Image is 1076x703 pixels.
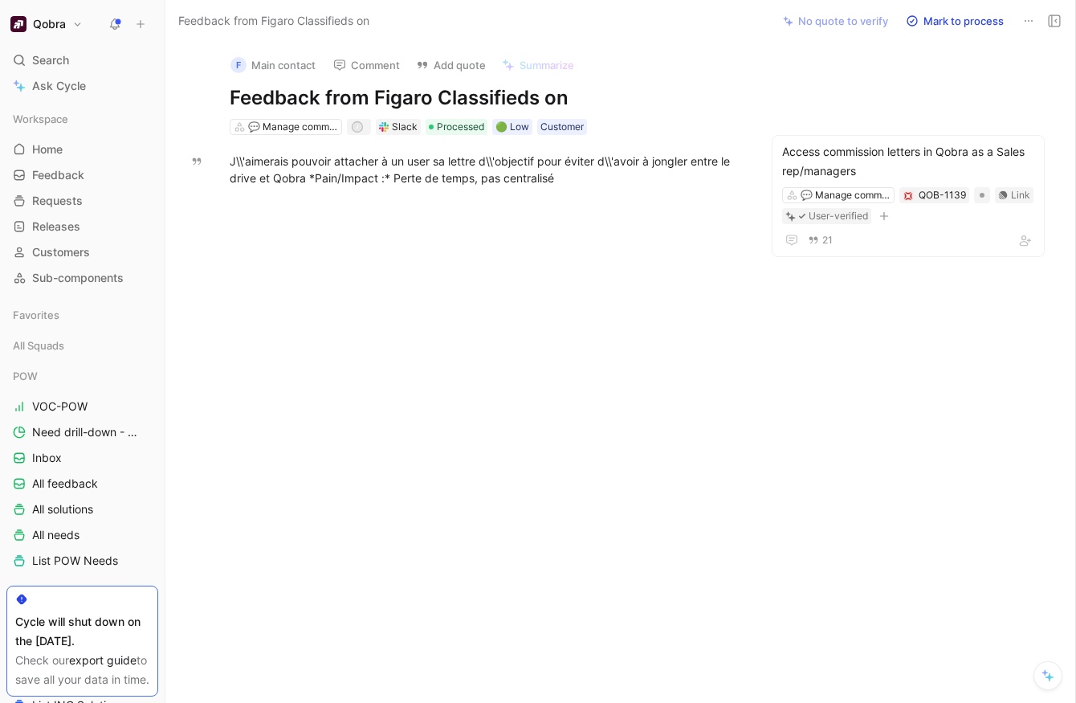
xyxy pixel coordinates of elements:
[178,11,369,31] span: Feedback from Figaro Classifieds on
[10,16,26,32] img: Qobra
[6,266,158,290] a: Sub-components
[32,51,69,70] span: Search
[6,215,158,239] a: Releases
[6,303,158,327] div: Favorites
[6,163,158,187] a: Feedback
[6,549,158,573] a: List POW Needs
[248,119,338,135] div: 💬 Manage commission letters
[540,119,584,135] div: Customer
[32,501,93,517] span: All solutions
[6,107,158,131] div: Workspace
[230,153,741,186] div: J\\'aimerais pouvoir attacher à un user sa lettre d\\'objectif pour éviter d\\'avoir à jongler en...
[32,399,88,415] span: VOC-POW
[809,208,868,224] div: User-verified
[822,235,833,245] span: 21
[32,527,79,543] span: All needs
[899,10,1011,32] button: Mark to process
[6,333,158,362] div: All Squads
[223,53,323,77] button: FMain contact
[6,364,158,573] div: POWVOC-POWNeed drill-down - POWInboxAll feedbackAll solutionsAll needsList POW Needs
[32,76,86,96] span: Ask Cycle
[6,333,158,358] div: All Squads
[13,337,64,354] span: All Squads
[6,497,158,521] a: All solutions
[392,119,418,135] div: Slack
[32,450,62,466] span: Inbox
[15,612,149,651] div: Cycle will shut down on the [DATE].
[520,58,574,72] span: Summarize
[230,85,741,111] h1: Feedback from Figaro Classifieds on
[426,119,487,135] div: Processed
[6,48,158,72] div: Search
[33,17,66,31] h1: Qobra
[13,307,59,323] span: Favorites
[13,368,38,384] span: POW
[6,74,158,98] a: Ask Cycle
[6,364,158,388] div: POW
[32,270,124,286] span: Sub-components
[919,187,966,203] div: QOB-1139
[32,476,98,492] span: All feedback
[6,189,158,213] a: Requests
[32,424,138,440] span: Need drill-down - POW
[6,446,158,470] a: Inbox
[32,141,63,157] span: Home
[782,142,1034,181] div: Access commission letters in Qobra as a Sales rep/managers
[230,57,247,73] div: F
[903,191,913,201] img: 💢
[6,13,87,35] button: QobraQobra
[6,420,158,444] a: Need drill-down - POW
[13,111,68,127] span: Workspace
[326,54,407,76] button: Comment
[6,472,158,496] a: All feedback
[903,190,914,201] button: 💢
[15,651,149,689] div: Check our to save all your data in time.
[32,219,80,235] span: Releases
[409,54,493,76] button: Add quote
[32,193,83,209] span: Requests
[32,167,84,183] span: Feedback
[495,54,581,76] button: Summarize
[776,10,895,32] button: No quote to verify
[32,553,118,569] span: List POW Needs
[6,523,158,547] a: All needs
[801,187,891,203] div: 💬 Manage commission letters
[6,394,158,419] a: VOC-POW
[6,137,158,161] a: Home
[805,231,836,249] button: 21
[32,244,90,260] span: Customers
[69,653,137,667] a: export guide
[437,119,484,135] span: Processed
[6,240,158,264] a: Customers
[353,123,361,132] div: j
[495,119,529,135] div: 🟢 Low
[1011,187,1030,203] div: Link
